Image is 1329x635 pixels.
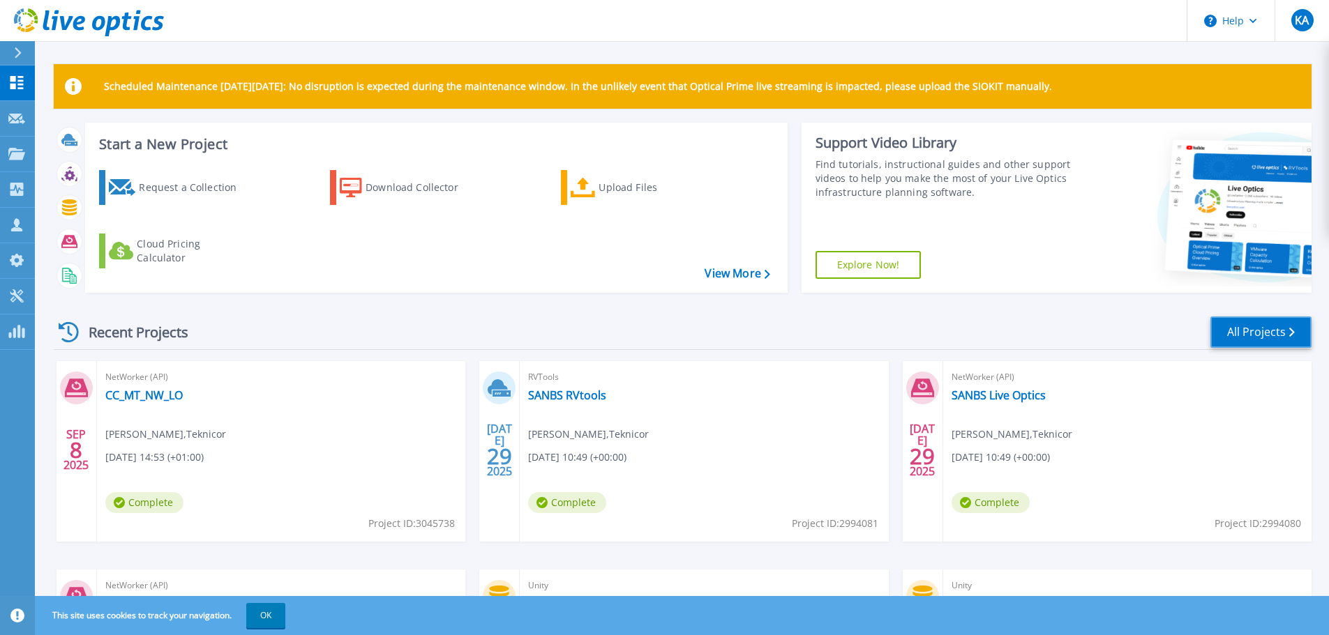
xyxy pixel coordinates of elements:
span: Project ID: 2994080 [1215,516,1301,531]
a: Explore Now! [816,251,922,279]
a: SANBS Live Optics [952,388,1046,402]
a: Upload Files [561,170,716,205]
button: OK [246,603,285,628]
span: RVTools [528,369,880,385]
span: [DATE] 10:49 (+00:00) [952,450,1050,465]
span: This site uses cookies to track your navigation. [38,603,285,628]
div: Find tutorials, instructional guides and other support videos to help you make the most of your L... [816,158,1076,199]
div: [DATE] 2025 [486,424,513,475]
a: Cloud Pricing Calculator [99,234,255,268]
span: Complete [528,492,606,513]
span: [PERSON_NAME] , Teknicor [528,427,649,442]
a: All Projects [1210,316,1312,348]
span: NetWorker (API) [105,369,457,385]
span: Complete [105,492,183,513]
span: Complete [952,492,1030,513]
span: Unity [952,578,1303,593]
a: Download Collector [330,170,486,205]
div: Cloud Pricing Calculator [137,237,248,265]
span: 29 [487,450,512,462]
span: 8 [70,444,82,456]
span: [DATE] 10:49 (+00:00) [528,450,626,465]
span: Unity [528,578,880,593]
div: Request a Collection [139,174,250,201]
a: SANBS RVtools [528,388,606,402]
a: Request a Collection [99,170,255,205]
span: [PERSON_NAME] , Teknicor [952,427,1072,442]
span: KA [1295,15,1309,26]
span: Project ID: 3045738 [368,516,455,531]
div: [DATE] 2025 [909,424,936,475]
div: Download Collector [366,174,477,201]
p: Scheduled Maintenance [DATE][DATE]: No disruption is expected during the maintenance window. In t... [104,81,1052,92]
span: [PERSON_NAME] , Teknicor [105,427,226,442]
a: CC_MT_NW_LO [105,388,183,402]
span: 29 [910,450,935,462]
div: Recent Projects [54,315,207,349]
span: NetWorker (API) [105,578,457,593]
div: SEP 2025 [63,424,89,475]
a: View More [705,267,769,280]
div: Upload Files [599,174,710,201]
span: NetWorker (API) [952,369,1303,385]
span: [DATE] 14:53 (+01:00) [105,450,204,465]
h3: Start a New Project [99,137,769,152]
div: Support Video Library [816,134,1076,152]
span: Project ID: 2994081 [792,516,878,531]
